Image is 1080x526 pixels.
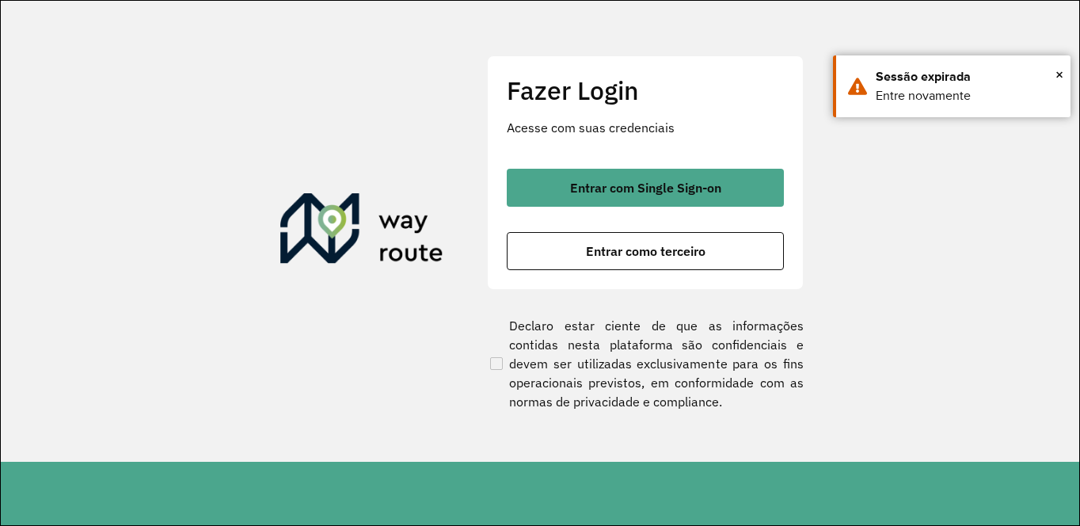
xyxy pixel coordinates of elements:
[487,316,804,411] label: Declaro estar ciente de que as informações contidas nesta plataforma são confidenciais e devem se...
[507,169,784,207] button: button
[1055,63,1063,86] button: Close
[570,181,721,194] span: Entrar com Single Sign-on
[507,118,784,137] p: Acesse com suas credenciais
[507,75,784,105] h2: Fazer Login
[1055,63,1063,86] span: ×
[876,67,1059,86] div: Sessão expirada
[280,193,443,269] img: Roteirizador AmbevTech
[507,232,784,270] button: button
[586,245,705,257] span: Entrar como terceiro
[876,86,1059,105] div: Entre novamente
